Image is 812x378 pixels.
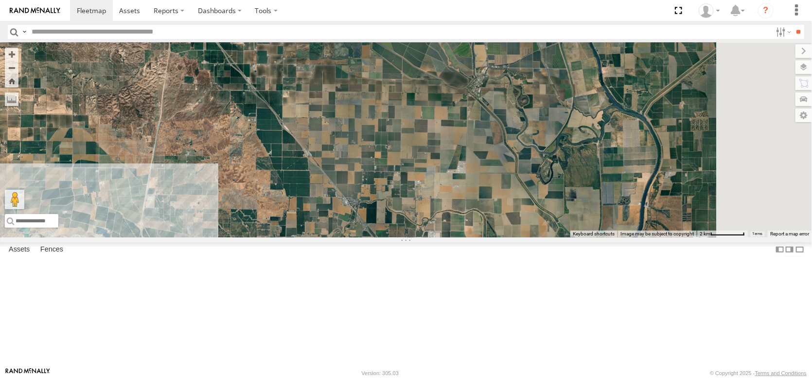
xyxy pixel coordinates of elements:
[785,242,794,256] label: Dock Summary Table to the Right
[695,3,724,18] div: Dennis Braga
[795,242,805,256] label: Hide Summary Table
[362,370,399,376] div: Version: 305.03
[5,74,18,88] button: Zoom Home
[5,190,24,209] button: Drag Pegman onto the map to open Street View
[5,92,18,106] label: Measure
[20,25,28,39] label: Search Query
[5,61,18,74] button: Zoom out
[35,243,68,256] label: Fences
[5,368,50,378] a: Visit our Website
[573,231,615,237] button: Keyboard shortcuts
[770,231,809,236] a: Report a map error
[753,232,763,236] a: Terms
[4,243,35,256] label: Assets
[772,25,793,39] label: Search Filter Options
[10,7,60,14] img: rand-logo.svg
[620,231,694,236] span: Image may be subject to copyright
[700,231,710,236] span: 2 km
[795,108,812,122] label: Map Settings
[5,48,18,61] button: Zoom in
[755,370,807,376] a: Terms and Conditions
[775,242,785,256] label: Dock Summary Table to the Left
[758,3,774,18] i: ?
[710,370,807,376] div: © Copyright 2025 -
[697,231,748,237] button: Map Scale: 2 km per 67 pixels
